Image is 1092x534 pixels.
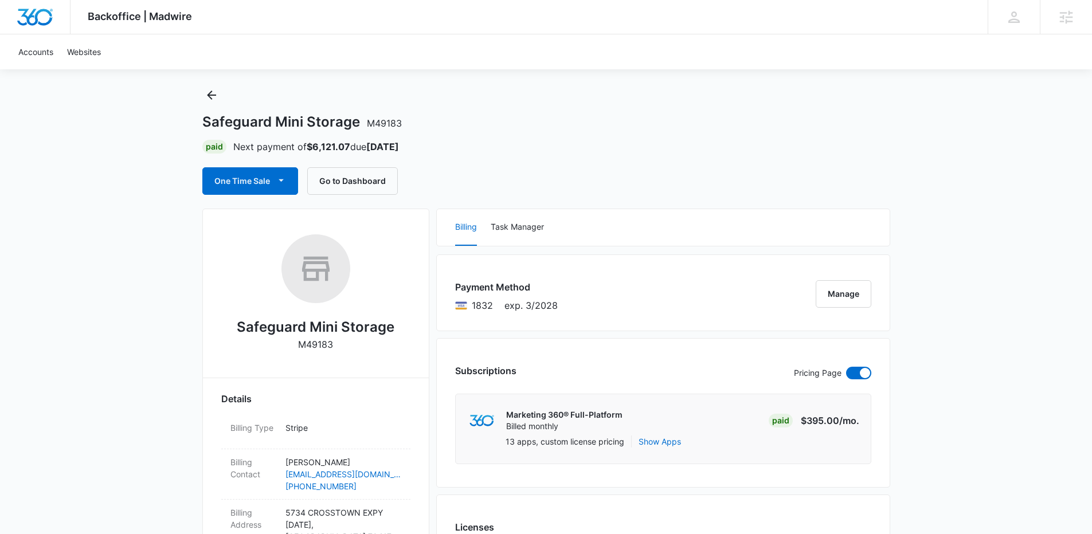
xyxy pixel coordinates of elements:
h3: Payment Method [455,280,558,294]
span: M49183 [367,117,402,129]
dt: Billing Address [230,506,276,531]
p: $395.00 [801,414,859,427]
p: M49183 [298,337,333,351]
span: Backoffice | Madwire [88,10,192,22]
a: Websites [60,34,108,69]
strong: [DATE] [366,141,399,152]
button: One Time Sale [202,167,298,195]
span: /mo. [839,415,859,426]
a: [EMAIL_ADDRESS][DOMAIN_NAME] [285,468,401,480]
h3: Licenses [455,520,529,534]
button: Task Manager [491,209,544,246]
div: Billing TypeStripe [221,415,410,449]
p: Billed monthly [506,421,623,432]
p: [PERSON_NAME] [285,456,401,468]
strong: $6,121.07 [307,141,350,152]
div: Paid [202,140,226,154]
p: Stripe [285,422,401,434]
a: [PHONE_NUMBER] [285,480,401,492]
dt: Billing Type [230,422,276,434]
h2: Safeguard Mini Storage [237,317,394,337]
p: 13 apps, custom license pricing [506,435,624,447]
button: Show Apps [639,435,681,447]
span: Visa ending with [472,299,493,312]
p: Marketing 360® Full-Platform [506,409,623,421]
button: Billing [455,209,477,246]
span: Details [221,392,252,406]
div: Billing Contact[PERSON_NAME][EMAIL_ADDRESS][DOMAIN_NAME][PHONE_NUMBER] [221,449,410,500]
a: Accounts [11,34,60,69]
p: Pricing Page [794,367,841,379]
p: Next payment of due [233,140,399,154]
button: Back [202,86,221,104]
h3: Subscriptions [455,364,516,378]
img: marketing360Logo [469,415,494,427]
dt: Billing Contact [230,456,276,480]
button: Go to Dashboard [307,167,398,195]
div: Paid [769,414,793,427]
button: Manage [816,280,871,308]
span: exp. 3/2028 [504,299,558,312]
h1: Safeguard Mini Storage [202,113,402,131]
